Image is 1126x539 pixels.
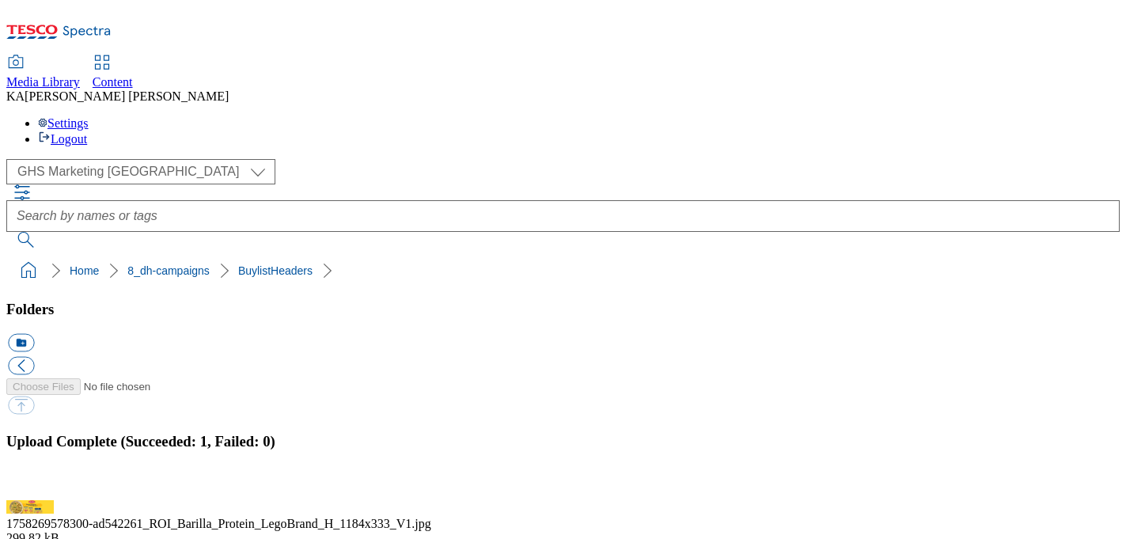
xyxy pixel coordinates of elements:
a: Content [93,56,133,89]
span: Media Library [6,75,80,89]
nav: breadcrumb [6,256,1120,286]
a: Logout [38,132,87,146]
a: 8_dh-campaigns [127,264,210,277]
span: KA [6,89,25,103]
h3: Upload Complete (Succeeded: 1, Failed: 0) [6,433,1120,450]
img: preview [6,500,54,514]
a: BuylistHeaders [238,264,313,277]
h3: Folders [6,301,1120,318]
a: home [16,258,41,283]
div: 1758269578300-ad542261_ROI_Barilla_Protein_LegoBrand_H_1184x333_V1.jpg [6,517,1120,531]
span: [PERSON_NAME] [PERSON_NAME] [25,89,229,103]
input: Search by names or tags [6,200,1120,232]
a: Media Library [6,56,80,89]
a: Settings [38,116,89,130]
span: Content [93,75,133,89]
a: Home [70,264,99,277]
